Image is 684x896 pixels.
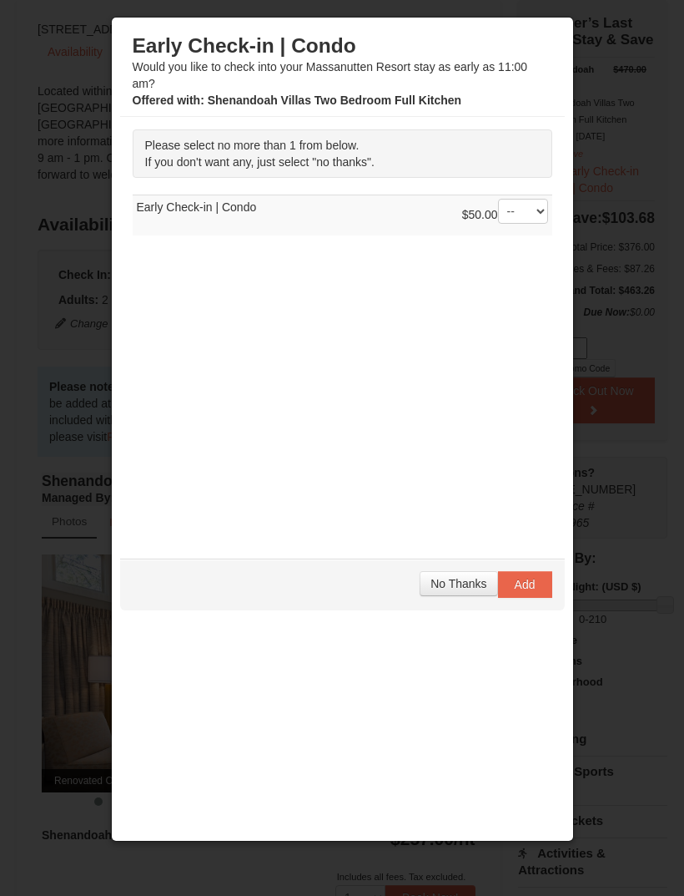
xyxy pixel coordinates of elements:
div: $50.00 [462,199,548,232]
button: No Thanks [420,571,497,596]
td: Early Check-in | Condo [133,195,552,236]
strong: : Shenandoah Villas Two Bedroom Full Kitchen [133,94,462,107]
span: Add [515,578,536,591]
h3: Early Check-in | Condo [133,33,552,58]
span: Please select no more than 1 from below. [145,139,360,152]
div: Would you like to check into your Massanutten Resort stay as early as 11:00 am? [133,33,552,109]
span: If you don't want any, just select "no thanks". [145,155,375,169]
span: Offered with [133,94,201,107]
span: No Thanks [430,577,486,590]
button: Add [498,571,552,598]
